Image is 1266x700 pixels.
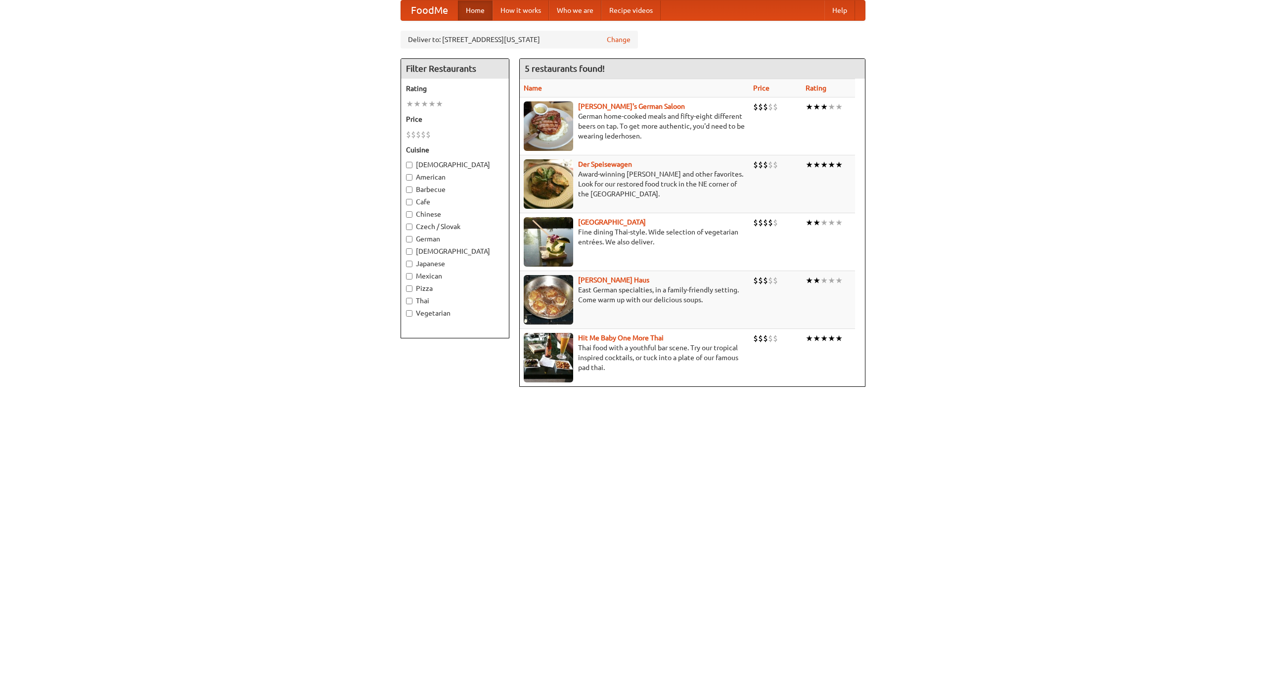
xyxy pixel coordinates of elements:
li: $ [753,101,758,112]
a: Help [824,0,855,20]
input: Pizza [406,285,412,292]
a: Rating [806,84,826,92]
li: $ [411,129,416,140]
label: Mexican [406,271,504,281]
label: Japanese [406,259,504,269]
li: $ [768,159,773,170]
a: [PERSON_NAME] Haus [578,276,649,284]
li: ★ [421,98,428,109]
img: esthers.jpg [524,101,573,151]
li: $ [773,101,778,112]
li: ★ [820,275,828,286]
h5: Price [406,114,504,124]
li: ★ [820,217,828,228]
li: $ [753,275,758,286]
a: FoodMe [401,0,458,20]
li: $ [763,159,768,170]
li: $ [763,333,768,344]
li: ★ [835,333,843,344]
label: German [406,234,504,244]
a: Der Speisewagen [578,160,632,168]
li: ★ [835,159,843,170]
p: Fine dining Thai-style. Wide selection of vegetarian entrées. We also deliver. [524,227,745,247]
li: $ [416,129,421,140]
li: $ [768,217,773,228]
img: speisewagen.jpg [524,159,573,209]
ng-pluralize: 5 restaurants found! [525,64,605,73]
input: American [406,174,412,181]
label: [DEMOGRAPHIC_DATA] [406,160,504,170]
input: German [406,236,412,242]
li: $ [763,275,768,286]
li: $ [758,159,763,170]
li: ★ [835,101,843,112]
p: Award-winning [PERSON_NAME] and other favorites. Look for our restored food truck in the NE corne... [524,169,745,199]
li: ★ [813,159,820,170]
div: Deliver to: [STREET_ADDRESS][US_STATE] [401,31,638,48]
li: $ [753,333,758,344]
b: [PERSON_NAME]'s German Saloon [578,102,685,110]
input: [DEMOGRAPHIC_DATA] [406,162,412,168]
li: $ [406,129,411,140]
li: ★ [813,333,820,344]
li: $ [768,275,773,286]
li: ★ [828,333,835,344]
li: $ [426,129,431,140]
li: ★ [820,333,828,344]
li: $ [763,101,768,112]
li: ★ [813,101,820,112]
li: ★ [806,275,813,286]
p: German home-cooked meals and fifty-eight different beers on tap. To get more authentic, you'd nee... [524,111,745,141]
input: Japanese [406,261,412,267]
li: ★ [820,159,828,170]
input: Czech / Slovak [406,224,412,230]
label: Barbecue [406,185,504,194]
input: Vegetarian [406,310,412,317]
li: ★ [835,217,843,228]
li: ★ [806,217,813,228]
li: ★ [806,101,813,112]
a: Change [607,35,631,45]
img: babythai.jpg [524,333,573,382]
li: $ [758,275,763,286]
li: ★ [413,98,421,109]
li: ★ [820,101,828,112]
label: Cafe [406,197,504,207]
li: $ [773,159,778,170]
li: ★ [406,98,413,109]
a: Recipe videos [601,0,661,20]
a: Home [458,0,493,20]
label: Czech / Slovak [406,222,504,232]
input: Cafe [406,199,412,205]
li: $ [421,129,426,140]
li: $ [768,333,773,344]
li: ★ [436,98,443,109]
label: American [406,172,504,182]
li: $ [773,217,778,228]
li: $ [758,101,763,112]
a: Name [524,84,542,92]
li: ★ [813,217,820,228]
a: How it works [493,0,549,20]
label: Chinese [406,209,504,219]
p: Thai food with a youthful bar scene. Try our tropical inspired cocktails, or tuck into a plate of... [524,343,745,373]
li: ★ [428,98,436,109]
label: [DEMOGRAPHIC_DATA] [406,246,504,256]
li: ★ [813,275,820,286]
input: [DEMOGRAPHIC_DATA] [406,248,412,255]
input: Thai [406,298,412,304]
a: Price [753,84,769,92]
li: $ [763,217,768,228]
a: Hit Me Baby One More Thai [578,334,664,342]
li: $ [758,333,763,344]
a: [GEOGRAPHIC_DATA] [578,218,646,226]
li: ★ [806,159,813,170]
h5: Cuisine [406,145,504,155]
h4: Filter Restaurants [401,59,509,79]
li: ★ [828,217,835,228]
li: $ [753,217,758,228]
